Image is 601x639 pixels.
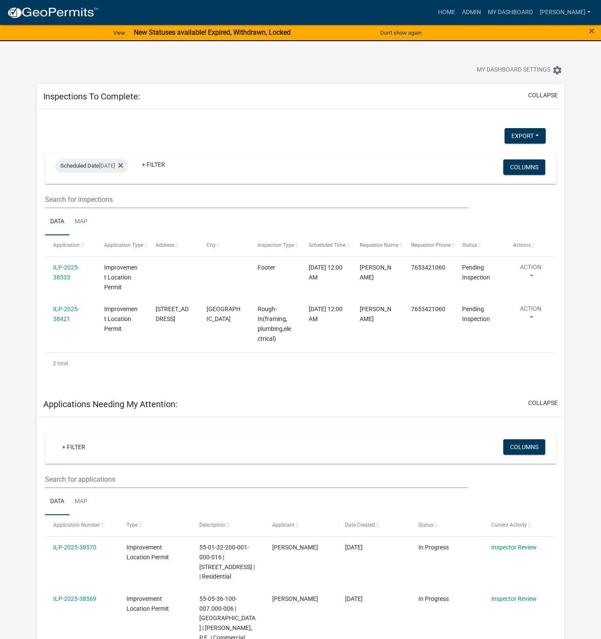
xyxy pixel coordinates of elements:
[126,522,138,528] span: Type
[484,4,536,21] a: My Dashboard
[53,544,96,551] a: ILP-2025-38570
[126,544,169,561] span: Improvement Location Permit
[199,522,225,528] span: Description
[118,515,191,536] datatable-header-cell: Type
[528,399,558,408] button: collapse
[503,159,545,175] button: Columns
[156,242,174,248] span: Address
[477,65,550,75] span: My Dashboard Settings
[410,515,483,536] datatable-header-cell: Status
[55,439,92,455] a: + Filter
[53,522,100,528] span: Application Number
[505,128,546,144] button: Export
[53,264,79,281] a: ILP-2025-38533
[156,306,189,322] span: 4031 DYNASTY LN
[258,306,291,342] span: Rough-In(framing, plumbing,electrical)
[418,544,449,551] span: In Progress
[272,595,318,602] span: Brad Robertson
[126,595,169,612] span: Improvement Location Permit
[272,522,294,528] span: Applicant
[264,515,337,536] datatable-header-cell: Applicant
[528,91,558,100] button: collapse
[491,522,527,528] span: Current Activity
[462,264,490,281] span: Pending Inspection
[104,306,138,332] span: Improvement Location Permit
[45,471,469,488] input: Search for applications
[513,304,548,326] button: Action
[53,595,96,602] a: ILP-2025-38569
[505,235,556,256] datatable-header-cell: Actions
[513,263,548,284] button: Action
[345,595,363,602] span: 08/19/2025
[134,28,291,36] strong: New Statuses available! Expired, Withdrawn, Locked
[45,353,556,374] div: 2 total
[345,544,363,551] span: 08/19/2025
[418,522,433,528] span: Status
[69,208,93,236] a: Map
[135,157,172,172] a: + Filter
[258,264,275,271] span: Footer
[300,235,352,256] datatable-header-cell: Scheduled Time
[207,306,240,322] span: MARTINSVILLE
[45,515,118,536] datatable-header-cell: Application Number
[309,242,346,248] span: Scheduled Time
[337,515,410,536] datatable-header-cell: Date Created
[96,235,147,256] datatable-header-cell: Application Type
[483,515,556,536] datatable-header-cell: Current Activity
[147,235,198,256] datatable-header-cell: Address
[345,522,375,528] span: Date Created
[491,544,537,551] a: Inspector Review
[45,488,69,516] a: Data
[104,242,143,248] span: Application Type
[53,306,79,322] a: ILP-2025-38421
[43,399,177,409] h5: Applications Needing My Attention:
[459,4,484,21] a: Admin
[411,242,451,248] span: Requestor Phone
[411,264,445,271] span: 7653421060
[258,242,294,248] span: Inspection Type
[411,306,445,312] span: 7653421060
[207,242,216,248] span: City
[454,235,505,256] datatable-header-cell: Status
[462,242,477,248] span: Status
[470,62,569,78] button: My Dashboard Settingssettings
[589,25,595,37] span: ×
[309,264,343,281] span: 08/20/2025, 12:00 AM
[418,595,449,602] span: In Progress
[55,159,128,173] div: [DATE]
[462,306,490,322] span: Pending Inspection
[352,235,403,256] datatable-header-cell: Requestor Name
[360,306,391,322] span: PATRICK FARHAR
[589,26,595,36] button: Close
[110,26,129,40] a: View
[199,544,255,580] span: 55-01-32-200-001-000-016 | 192 Echo Lake East Drive | | Residential
[45,208,69,236] a: Data
[360,264,391,281] span: Steven Stout
[272,544,318,551] span: CINDY KINGERY
[503,439,545,455] button: Columns
[45,191,469,208] input: Search for inspections
[45,235,96,256] datatable-header-cell: Application
[536,4,594,21] a: [PERSON_NAME]
[360,242,398,248] span: Requestor Name
[69,488,93,516] a: Map
[36,109,565,392] div: collapse
[513,242,531,248] span: Actions
[491,595,537,602] a: Inspector Review
[53,242,80,248] span: Application
[198,235,249,256] datatable-header-cell: City
[435,4,459,21] a: Home
[403,235,454,256] datatable-header-cell: Requestor Phone
[309,306,343,322] span: 08/20/2025, 12:00 AM
[43,91,140,102] h5: Inspections To Complete:
[191,515,264,536] datatable-header-cell: Description
[60,162,99,169] span: Scheduled Date
[249,235,300,256] datatable-header-cell: Inspection Type
[377,26,425,40] button: Don't show again
[552,65,562,75] i: settings
[104,264,138,291] span: Improvement Location Permit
